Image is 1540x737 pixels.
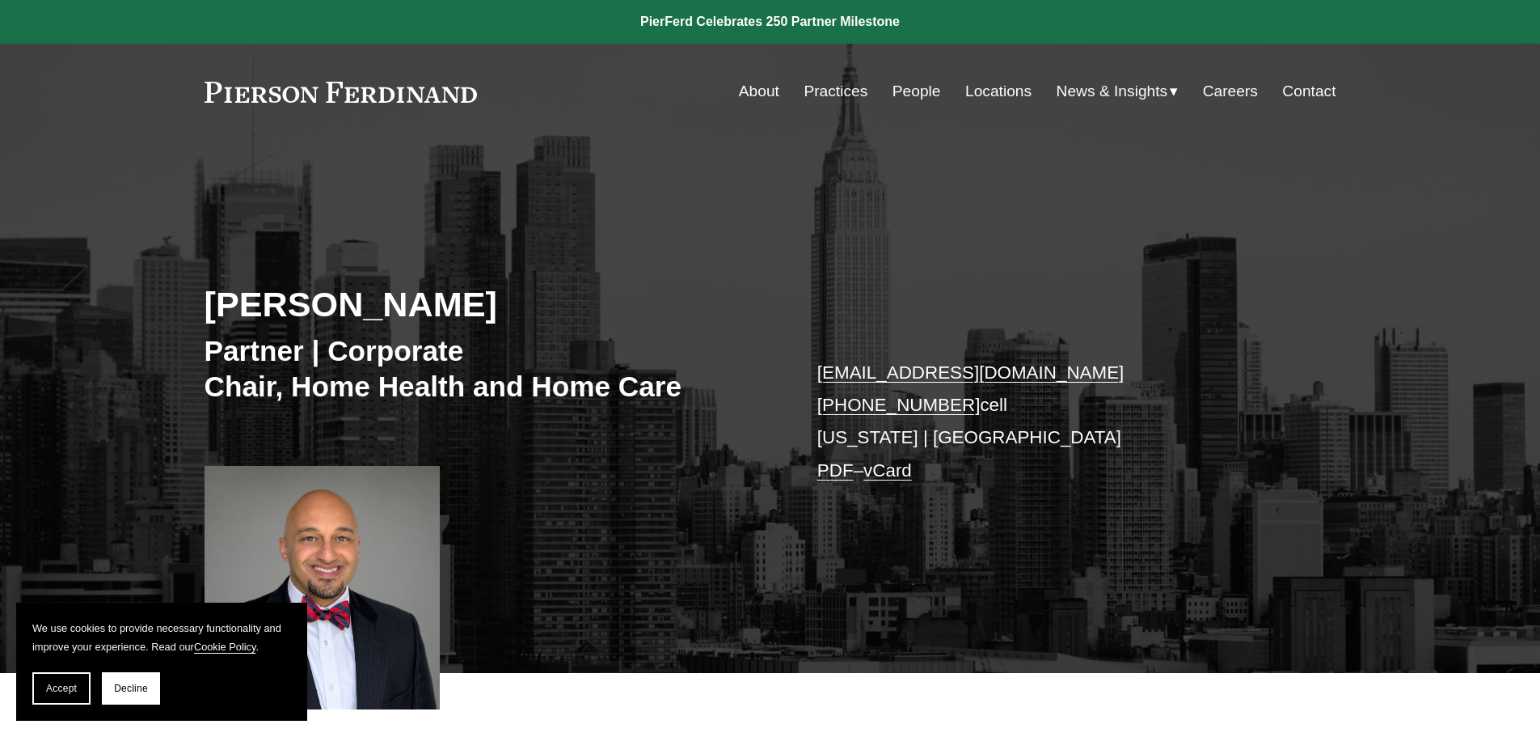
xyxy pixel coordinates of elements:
[863,460,912,481] a: vCard
[817,395,981,415] a: [PHONE_NUMBER]
[205,283,770,325] h2: [PERSON_NAME]
[965,76,1032,107] a: Locations
[102,672,160,705] button: Decline
[32,672,91,705] button: Accept
[817,357,1289,487] p: cell [US_STATE] | [GEOGRAPHIC_DATA] –
[892,76,941,107] a: People
[1203,76,1258,107] a: Careers
[817,460,854,481] a: PDF
[16,603,307,721] section: Cookie banner
[1057,78,1168,106] span: News & Insights
[114,683,148,694] span: Decline
[194,641,256,653] a: Cookie Policy
[817,362,1124,383] a: [EMAIL_ADDRESS][DOMAIN_NAME]
[32,619,291,656] p: We use cookies to provide necessary functionality and improve your experience. Read our .
[46,683,77,694] span: Accept
[1282,76,1335,107] a: Contact
[804,76,867,107] a: Practices
[205,333,770,404] h3: Partner | Corporate Chair, Home Health and Home Care
[739,76,779,107] a: About
[1057,76,1179,107] a: folder dropdown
